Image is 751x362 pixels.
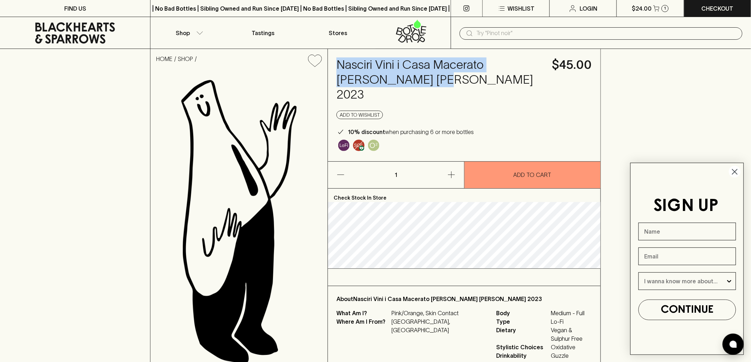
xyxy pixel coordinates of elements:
button: Add to wishlist [336,111,383,119]
h4: $45.00 [552,57,592,72]
button: CONTINUE [638,300,736,320]
a: Tastings [226,17,301,49]
input: Try "Pinot noir" [477,28,737,39]
span: Medium - Full [551,309,592,317]
input: I wanna know more about... [645,273,726,290]
span: Vegan & Sulphur Free [551,326,592,343]
span: Oxidative [551,343,592,351]
button: Show Options [726,273,733,290]
img: Lo-Fi [338,140,350,151]
a: Some may call it natural, others minimum intervention, either way, it’s hands off & maybe even a ... [336,138,351,153]
p: 1 [664,6,666,10]
a: Stores [301,17,375,49]
p: Login [580,4,598,13]
p: FIND US [64,4,86,13]
p: $24.00 [632,4,652,13]
h4: Nasciri Vini i Casa Macerato [PERSON_NAME] [PERSON_NAME] 2023 [336,57,544,102]
p: 1 [388,162,405,188]
p: Tastings [252,29,274,37]
p: Shop [176,29,190,37]
span: Guzzle [551,351,592,360]
span: Stylistic Choices [496,343,549,351]
span: Lo-Fi [551,317,592,326]
button: Close dialog [729,166,741,178]
p: [GEOGRAPHIC_DATA], [GEOGRAPHIC_DATA] [391,317,488,334]
span: Dietary [496,326,549,343]
div: FLYOUT Form [623,156,751,362]
p: ADD TO CART [514,171,552,179]
a: SHOP [178,56,193,62]
button: Add to wishlist [305,52,325,70]
button: Shop [150,17,225,49]
a: Controlled exposure to oxygen, adding complexity and sometimes developed characteristics. [366,138,381,153]
img: Oxidative [368,140,379,151]
button: ADD TO CART [465,162,601,188]
p: when purchasing 6 or more bottles [348,128,474,136]
p: Check Stock In Store [328,189,601,202]
img: bubble-icon [730,341,737,348]
p: Stores [329,29,347,37]
span: Drinkability [496,351,549,360]
span: Type [496,317,549,326]
a: Made without the use of any animal products, and without any added Sulphur Dioxide (SO2) [351,138,366,153]
p: What Am I? [336,309,390,317]
a: HOME [156,56,172,62]
p: Where Am I From? [336,317,390,334]
p: About Nasciri Vini i Casa Macerato [PERSON_NAME] [PERSON_NAME] 2023 [336,295,592,303]
b: 10% discount [348,129,385,135]
input: Name [638,223,736,240]
span: SIGN UP [654,198,719,215]
p: Wishlist [508,4,535,13]
input: Email [638,247,736,265]
span: Body [496,309,549,317]
p: Pink/Orange, Skin Contact [391,309,488,317]
img: Vegan & Sulphur Free [353,140,364,151]
p: Checkout [702,4,734,13]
